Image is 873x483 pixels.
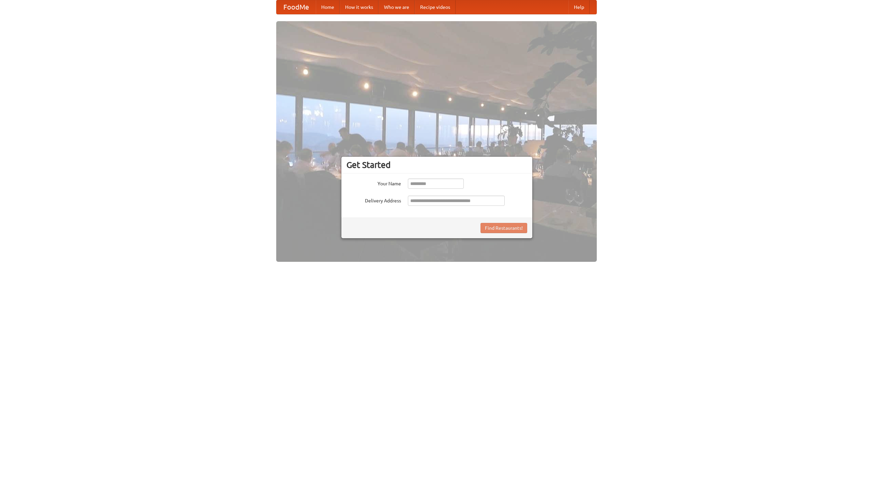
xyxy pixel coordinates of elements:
a: FoodMe [277,0,316,14]
a: How it works [340,0,379,14]
label: Delivery Address [346,196,401,204]
a: Home [316,0,340,14]
a: Help [568,0,590,14]
a: Who we are [379,0,415,14]
a: Recipe videos [415,0,456,14]
label: Your Name [346,179,401,187]
button: Find Restaurants! [480,223,527,233]
h3: Get Started [346,160,527,170]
